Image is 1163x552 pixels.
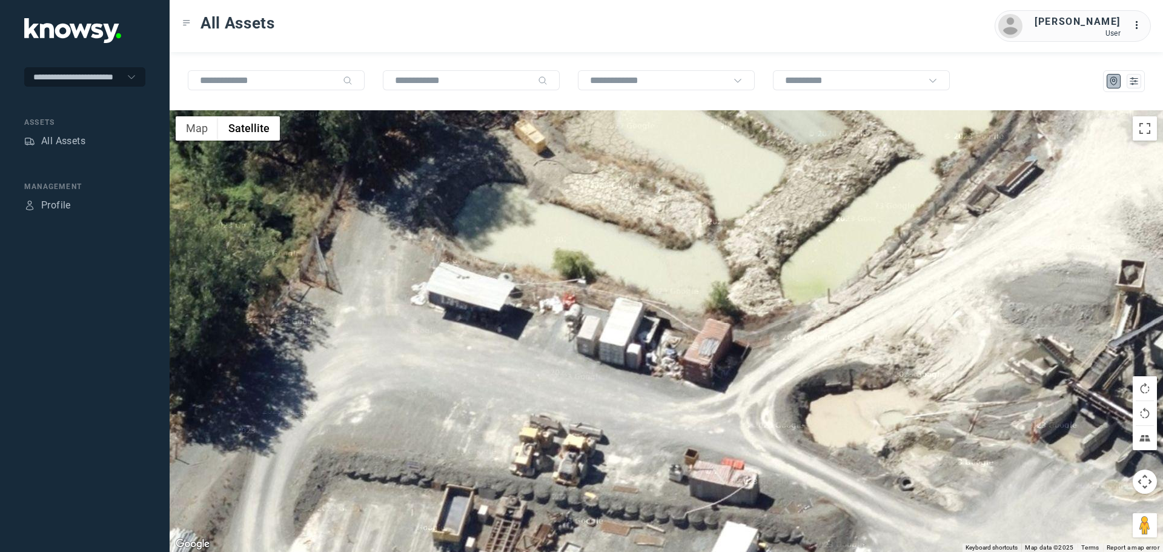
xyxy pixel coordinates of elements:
div: Assets [24,117,145,128]
div: [PERSON_NAME] [1035,15,1121,29]
button: Drag Pegman onto the map to open Street View [1133,513,1157,537]
a: ProfileProfile [24,198,71,213]
button: Show street map [176,116,218,141]
div: Profile [24,200,35,211]
button: Rotate map clockwise [1133,376,1157,401]
a: Open this area in Google Maps (opens a new window) [173,536,213,552]
span: All Assets [200,12,275,34]
div: Profile [41,198,71,213]
a: AssetsAll Assets [24,134,85,148]
tspan: ... [1133,21,1145,30]
a: Terms (opens in new tab) [1081,544,1099,551]
div: Toggle Menu [182,19,191,27]
button: Keyboard shortcuts [966,544,1018,552]
button: Tilt map [1133,426,1157,450]
img: Application Logo [24,18,121,43]
div: : [1133,18,1147,35]
div: List [1128,76,1139,87]
button: Map camera controls [1133,470,1157,494]
div: Management [24,181,145,192]
div: User [1035,29,1121,38]
div: Search [343,76,353,85]
div: Map [1108,76,1119,87]
button: Show satellite imagery [218,116,280,141]
img: avatar.png [998,14,1022,38]
div: All Assets [41,134,85,148]
img: Google [173,536,213,552]
button: Toggle fullscreen view [1133,116,1157,141]
div: Search [538,76,548,85]
a: Report a map error [1107,544,1159,551]
div: Assets [24,136,35,147]
button: Rotate map counterclockwise [1133,401,1157,425]
div: : [1133,18,1147,33]
span: Map data ©2025 [1025,544,1074,551]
